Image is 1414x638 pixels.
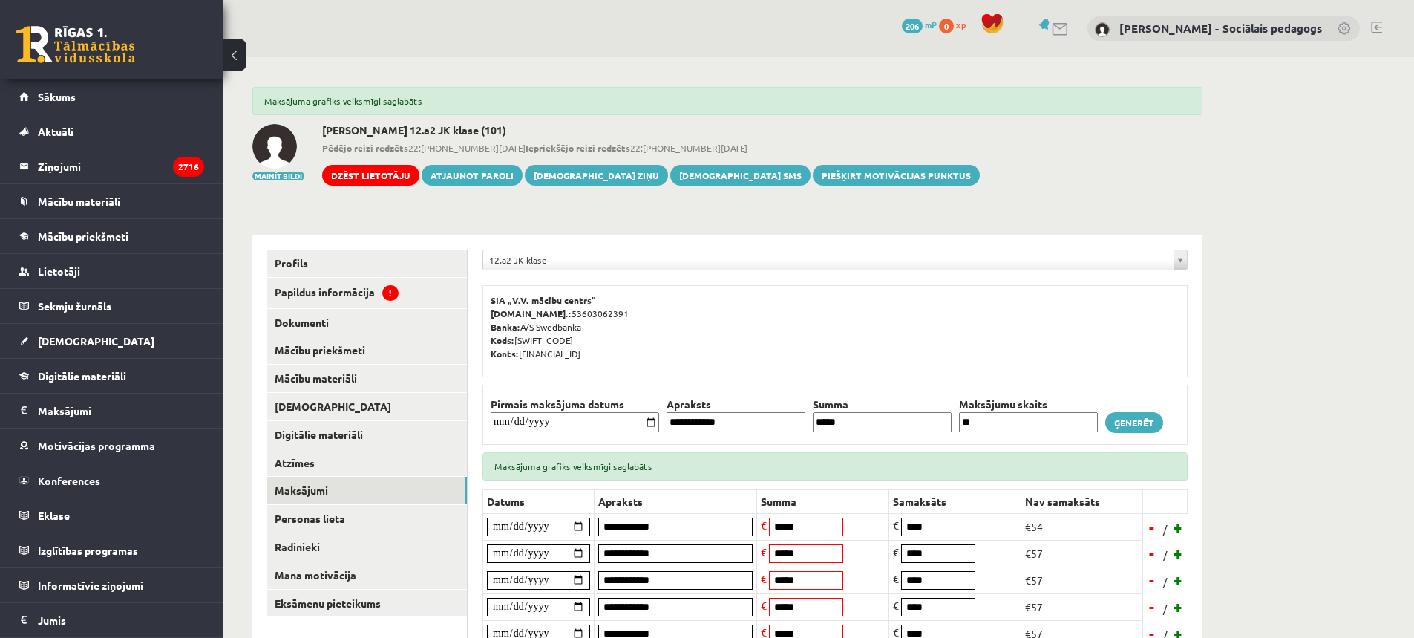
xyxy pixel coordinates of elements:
a: [DEMOGRAPHIC_DATA] [19,324,204,358]
td: €54 [1021,513,1143,540]
th: Datums [483,489,595,513]
b: [DOMAIN_NAME].: [491,307,572,319]
span: 206 [902,19,923,33]
a: [DEMOGRAPHIC_DATA] SMS [670,165,811,186]
a: Eklase [19,498,204,533]
a: Digitālie materiāli [19,359,204,393]
span: Konferences [38,474,100,487]
a: - [1145,596,1159,618]
span: 12.a2 JK klase [489,250,1168,270]
a: Rīgas 1. Tālmācības vidusskola [16,26,135,63]
h2: [PERSON_NAME] 12.a2 JK klase (101) [322,124,980,137]
a: Mana motivācija [267,561,467,589]
a: Jumis [19,603,204,637]
a: [PERSON_NAME] - Sociālais pedagogs [1119,21,1322,36]
span: € [761,599,767,612]
span: ! [382,285,399,301]
b: Kods: [491,334,514,346]
a: + [1171,542,1186,564]
th: Maksājumu skaits [955,397,1102,412]
a: Sekmju žurnāls [19,289,204,323]
th: Nav samaksāts [1021,489,1143,513]
span: Aktuāli [38,125,73,138]
th: Samaksāts [889,489,1021,513]
span: Mācību materiāli [38,195,120,208]
a: Piešķirt motivācijas punktus [813,165,980,186]
span: € [761,572,767,585]
legend: Ziņojumi [38,149,204,183]
th: Apraksts [595,489,757,513]
a: Mācību priekšmeti [19,219,204,253]
span: Eklase [38,509,70,522]
a: Konferences [19,463,204,498]
img: Zlata Zima [252,124,297,169]
a: Mācību materiāli [19,184,204,218]
a: Aktuāli [19,114,204,149]
span: € [761,518,767,532]
b: Banka: [491,321,520,333]
a: Dokumenti [267,309,467,336]
b: Iepriekšējo reizi redzēts [526,142,630,154]
a: Digitālie materiāli [267,421,467,449]
div: Maksājuma grafiks veiksmīgi saglabāts [252,87,1202,115]
button: Mainīt bildi [252,172,304,180]
a: + [1171,596,1186,618]
span: € [893,518,899,532]
img: Dagnija Gaubšteina - Sociālais pedagogs [1095,22,1110,37]
a: - [1145,542,1159,564]
a: Mācību materiāli [267,365,467,392]
a: Mācību priekšmeti [267,336,467,364]
a: Maksājumi [19,394,204,428]
span: / [1162,547,1169,563]
span: mP [925,19,937,30]
a: [DEMOGRAPHIC_DATA] ziņu [525,165,668,186]
p: 53603062391 A/S Swedbanka [SWIFT_CODE] [FINANCIAL_ID] [491,293,1179,360]
span: € [893,572,899,585]
a: Eksāmenu pieteikums [267,590,467,617]
b: SIA „V.V. mācību centrs” [491,294,597,306]
th: Pirmais maksājuma datums [487,397,663,412]
th: Summa [757,489,889,513]
td: €57 [1021,593,1143,620]
span: Jumis [38,613,66,627]
a: Ģenerēt [1105,412,1163,433]
span: € [761,545,767,559]
a: Izglītības programas [19,533,204,567]
b: Pēdējo reizi redzēts [322,142,408,154]
a: 12.a2 JK klase [483,250,1187,270]
span: € [893,545,899,559]
legend: Maksājumi [38,394,204,428]
span: Digitālie materiāli [38,369,126,383]
a: Informatīvie ziņojumi [19,568,204,602]
span: / [1162,574,1169,590]
a: Motivācijas programma [19,429,204,463]
a: Ziņojumi2716 [19,149,204,183]
i: 2716 [173,157,204,177]
a: Papildus informācija! [267,278,467,308]
span: Motivācijas programma [38,439,155,452]
span: € [893,599,899,612]
a: 206 mP [902,19,937,30]
span: xp [956,19,966,30]
span: Mācību priekšmeti [38,230,128,243]
span: / [1162,521,1169,537]
span: / [1162,601,1169,616]
a: Personas lieta [267,505,467,533]
a: Radinieki [267,533,467,561]
span: Sākums [38,90,76,103]
span: Izglītības programas [38,544,138,557]
a: Profils [267,250,467,277]
span: Sekmju žurnāls [38,299,111,313]
b: Konts: [491,348,519,359]
div: Maksājuma grafiks veiksmīgi saglabāts [482,452,1188,481]
th: Apraksts [663,397,809,412]
a: Lietotāji [19,254,204,288]
a: Maksājumi [267,477,467,504]
span: 0 [939,19,954,33]
a: - [1145,516,1159,538]
span: Informatīvie ziņojumi [38,579,143,592]
a: Sākums [19,79,204,114]
span: 22:[PHONE_NUMBER][DATE] 22:[PHONE_NUMBER][DATE] [322,141,980,154]
td: €57 [1021,540,1143,567]
a: - [1145,569,1159,591]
